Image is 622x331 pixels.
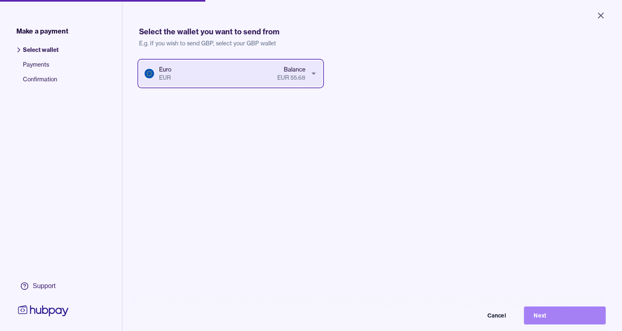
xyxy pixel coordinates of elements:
button: Close [586,7,615,25]
span: Select wallet [23,46,58,60]
div: Support [33,282,56,291]
a: Support [16,277,70,295]
p: E.g. If you wish to send GBP, select your GBP wallet [139,39,606,47]
button: Next [524,306,606,324]
span: Payments [23,60,58,75]
span: Confirmation [23,75,58,90]
h1: Select the wallet you want to send from [139,26,606,38]
span: Make a payment [16,26,68,36]
button: Cancel [434,306,516,324]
